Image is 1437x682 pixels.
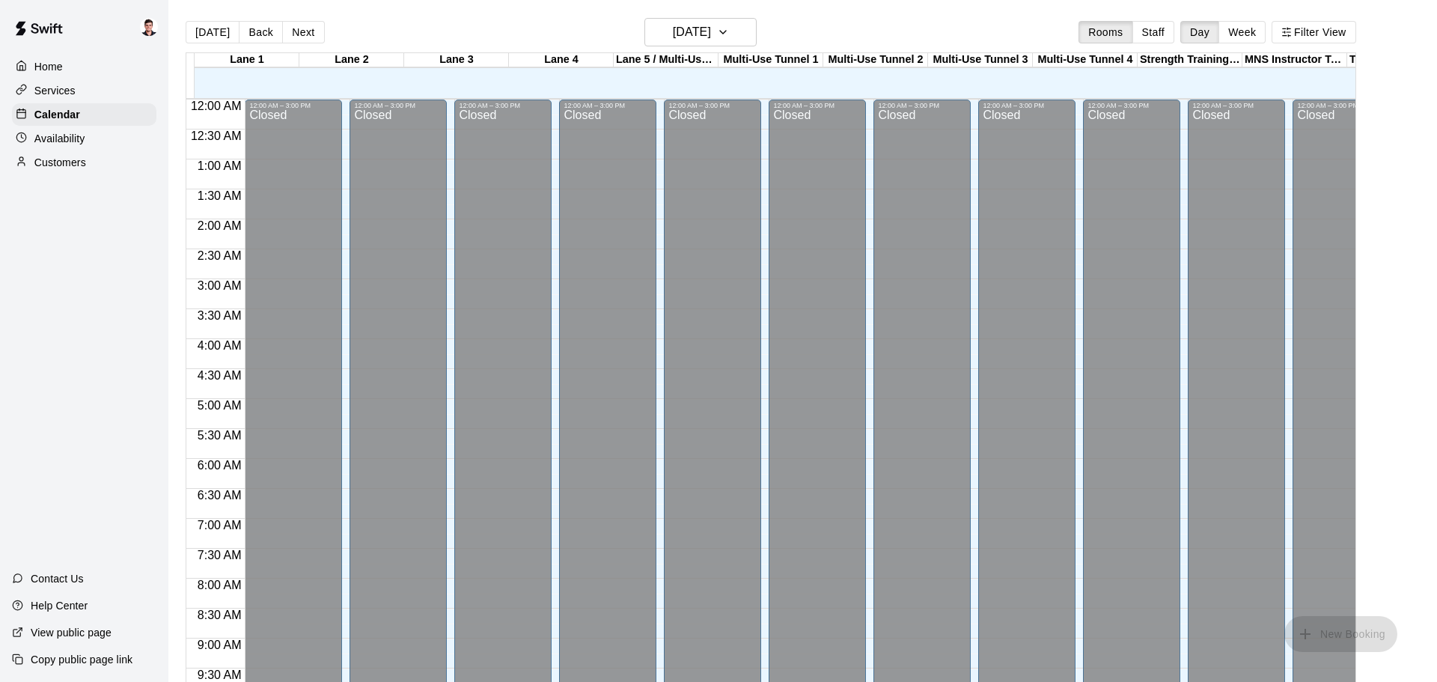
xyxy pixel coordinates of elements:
div: 12:00 AM – 3:00 PM [249,102,338,109]
div: MNS Instructor Tunnel [1242,53,1347,67]
button: Rooms [1078,21,1132,43]
div: Strength Training Room [1138,53,1242,67]
div: 12:00 AM – 3:00 PM [983,102,1071,109]
span: 6:30 AM [194,489,245,502]
div: 12:00 AM – 3:00 PM [564,102,652,109]
span: 12:00 AM [187,100,245,112]
div: 12:00 AM – 3:00 PM [1087,102,1176,109]
div: Multi-Use Tunnel 4 [1033,53,1138,67]
div: 12:00 AM – 3:00 PM [354,102,442,109]
a: Availability [12,127,156,150]
button: Next [282,21,324,43]
button: Day [1180,21,1219,43]
div: Multi-Use Tunnel 2 [823,53,928,67]
span: 7:30 AM [194,549,245,561]
span: 7:00 AM [194,519,245,532]
div: Lane 2 [299,53,404,67]
div: Anthony Miller [137,12,168,42]
button: Filter View [1272,21,1355,43]
span: 3:30 AM [194,309,245,322]
h6: [DATE] [673,22,711,43]
span: 4:30 AM [194,369,245,382]
p: Contact Us [31,571,84,586]
p: Calendar [34,107,80,122]
div: 12:00 AM – 3:00 PM [878,102,966,109]
span: 2:30 AM [194,249,245,262]
div: Multi-Use Tunnel 3 [928,53,1033,67]
div: Lane 5 / Multi-Use Tunnel 5 [614,53,718,67]
div: Lane 4 [509,53,614,67]
div: 12:00 AM – 3:00 PM [1192,102,1281,109]
div: 12:00 AM – 3:00 PM [459,102,547,109]
p: Availability [34,131,85,146]
div: 12:00 AM – 3:00 PM [668,102,757,109]
p: Help Center [31,598,88,613]
span: 1:30 AM [194,189,245,202]
a: Calendar [12,103,156,126]
span: 9:00 AM [194,639,245,651]
button: [DATE] [644,18,757,46]
div: Multi-Use Tunnel 1 [718,53,823,67]
span: 9:30 AM [194,669,245,681]
div: Lane 1 [195,53,299,67]
span: You don't have the permission to add bookings [1284,627,1397,639]
a: Services [12,79,156,102]
span: 5:00 AM [194,399,245,412]
div: 12:00 AM – 3:00 PM [773,102,861,109]
img: Anthony Miller [140,18,158,36]
a: Customers [12,151,156,174]
span: 6:00 AM [194,459,245,472]
a: Home [12,55,156,78]
p: Home [34,59,63,74]
span: 5:30 AM [194,429,245,442]
span: 12:30 AM [187,130,245,142]
span: 3:00 AM [194,279,245,292]
span: 8:30 AM [194,609,245,621]
div: Lane 3 [404,53,509,67]
p: Copy public page link [31,652,132,667]
div: 12:00 AM – 3:00 PM [1297,102,1385,109]
span: 4:00 AM [194,339,245,352]
span: 1:00 AM [194,159,245,172]
button: [DATE] [186,21,239,43]
p: Services [34,83,76,98]
span: 8:00 AM [194,579,245,591]
p: Customers [34,155,86,170]
button: Back [239,21,283,43]
button: Staff [1132,21,1175,43]
span: 2:00 AM [194,219,245,232]
p: View public page [31,625,112,640]
button: Week [1218,21,1266,43]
